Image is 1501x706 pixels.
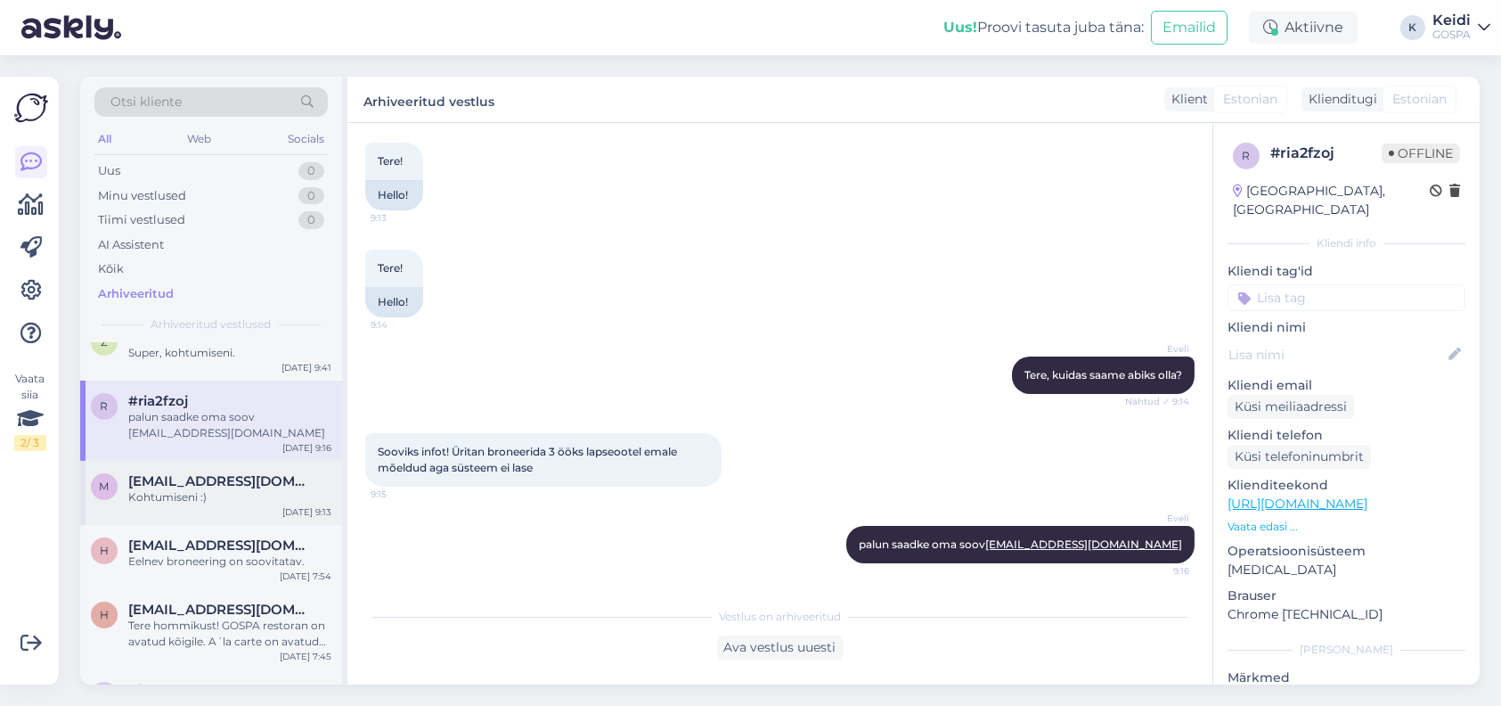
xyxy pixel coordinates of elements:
[943,17,1144,38] div: Proovi tasuta juba täna:
[1228,605,1465,624] p: Chrome [TECHNICAL_ID]
[365,287,423,317] div: Hello!
[128,409,331,441] div: palun saadke oma soov [EMAIL_ADDRESS][DOMAIN_NAME]
[128,618,331,650] div: Tere hommikust! GOSPA restoran on avatud kõigile. A´la carte on avatud 12:00 - 23:00
[1228,542,1465,561] p: Operatsioonisüsteem
[365,180,423,210] div: Hello!
[14,435,46,451] div: 2 / 3
[1228,669,1465,687] p: Märkmed
[1223,90,1277,109] span: Estonian
[284,127,328,151] div: Socials
[98,236,164,254] div: AI Assistent
[1122,564,1189,578] span: 9:16
[128,345,331,361] div: Super, kohtumiseni.
[1228,235,1465,251] div: Kliendi info
[94,127,115,151] div: All
[98,260,124,278] div: Kõik
[378,445,680,474] span: Sooviks infot! Üritan broneerida 3 ööks lapseootel emale mõeldud aga süsteem ei lase
[128,393,188,409] span: #ria2fzoj
[371,318,437,332] span: 9:14
[128,554,331,570] div: Eelnev broneering on soovitatav.
[1228,376,1465,395] p: Kliendi email
[110,93,182,111] span: Otsi kliente
[1249,12,1358,44] div: Aktiivne
[98,211,185,229] div: Tiimi vestlused
[128,538,314,554] span: heleri.prants@gmail.com
[1228,426,1465,445] p: Kliendi telefon
[1228,345,1445,365] input: Lisa nimi
[1301,90,1377,109] div: Klienditugi
[1392,90,1447,109] span: Estonian
[1228,496,1367,512] a: [URL][DOMAIN_NAME]
[100,608,109,621] span: h
[14,371,46,451] div: Vaata siia
[298,211,324,229] div: 0
[282,505,331,519] div: [DATE] 9:13
[985,538,1182,551] a: [EMAIL_ADDRESS][DOMAIN_NAME]
[1228,642,1465,658] div: [PERSON_NAME]
[1400,15,1425,40] div: K
[943,19,977,36] b: Uus!
[1270,143,1382,164] div: # ria2fzoj
[100,480,110,493] span: m
[1233,182,1430,219] div: [GEOGRAPHIC_DATA], [GEOGRAPHIC_DATA]
[378,154,403,168] span: Tere!
[14,91,48,125] img: Askly Logo
[1432,13,1471,28] div: Keidi
[1228,476,1465,495] p: Klienditeekond
[1024,368,1182,382] span: Tere, kuidas saame abiks olla?
[1228,561,1465,579] p: [MEDICAL_DATA]
[98,162,120,180] div: Uus
[184,127,216,151] div: Web
[128,489,331,505] div: Kohtumiseni :)
[128,602,314,618] span: heleri.prants@gmail.com
[1432,28,1471,42] div: GOSPA
[151,316,272,332] span: Arhiveeritud vestlused
[1228,395,1354,419] div: Küsi meiliaadressi
[1243,149,1251,162] span: r
[280,650,331,663] div: [DATE] 7:45
[371,488,437,501] span: 9:15
[378,261,403,275] span: Tere!
[1432,13,1490,42] a: KeidiGOSPA
[100,544,109,557] span: h
[98,187,186,205] div: Minu vestlused
[298,187,324,205] div: 0
[1164,90,1208,109] div: Klient
[98,285,174,303] div: Arhiveeritud
[280,570,331,583] div: [DATE] 7:54
[719,609,841,625] span: Vestlus on arhiveeritud
[298,162,324,180] div: 0
[1122,512,1189,525] span: Eveli
[282,441,331,455] div: [DATE] 9:16
[859,538,1182,551] span: palun saadke oma soov
[1228,262,1465,281] p: Kliendi tag'id
[281,361,331,374] div: [DATE] 9:41
[101,399,109,413] span: r
[1228,519,1465,535] p: Vaata edasi ...
[1122,395,1189,408] span: Nähtud ✓ 9:14
[1151,11,1228,45] button: Emailid
[128,682,203,698] span: #lzsgw8gx
[128,473,314,489] span: mirjam.tamm@gmail.com
[1228,587,1465,605] p: Brauser
[371,211,437,225] span: 9:13
[1228,318,1465,337] p: Kliendi nimi
[1228,445,1371,469] div: Küsi telefoninumbrit
[717,636,844,660] div: Ava vestlus uuesti
[1382,144,1460,163] span: Offline
[1228,284,1465,311] input: Lisa tag
[363,87,494,111] label: Arhiveeritud vestlus
[1122,342,1189,356] span: Eveli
